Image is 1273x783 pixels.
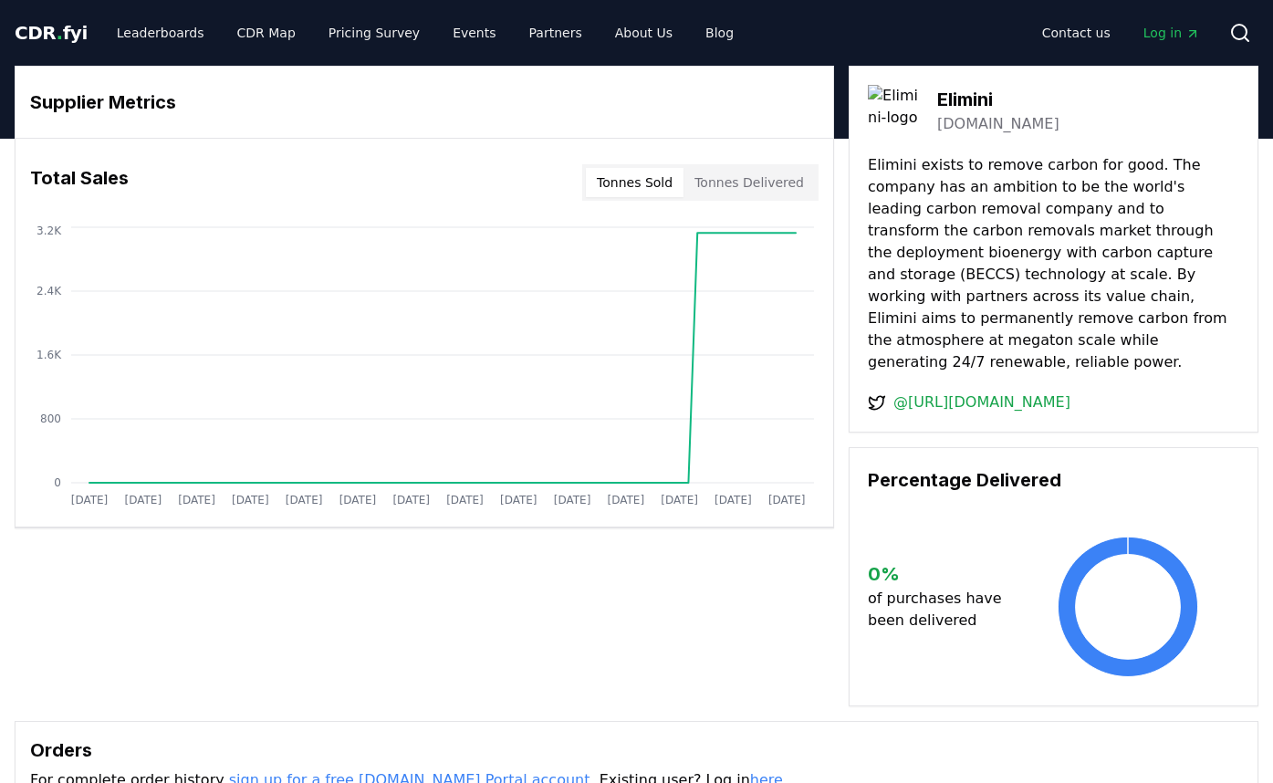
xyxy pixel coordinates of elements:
tspan: [DATE] [71,494,109,506]
a: Pricing Survey [314,16,434,49]
tspan: [DATE] [339,494,377,506]
tspan: [DATE] [608,494,645,506]
button: Tonnes Sold [586,168,683,197]
a: Blog [691,16,748,49]
h3: Percentage Delivered [868,466,1239,494]
tspan: [DATE] [392,494,430,506]
tspan: 1.6K [37,349,62,361]
a: Leaderboards [102,16,219,49]
tspan: [DATE] [554,494,591,506]
a: Log in [1129,16,1215,49]
span: . [57,22,63,44]
a: CDR Map [223,16,310,49]
tspan: [DATE] [178,494,215,506]
tspan: [DATE] [446,494,484,506]
a: Partners [515,16,597,49]
a: [DOMAIN_NAME] [937,113,1059,135]
h3: Elimini [937,86,1059,113]
tspan: 2.4K [37,285,62,298]
h3: Total Sales [30,164,129,201]
h3: 0 % [868,560,1017,588]
h3: Orders [30,736,1243,764]
p: Elimini exists to remove carbon for good. The company has an ambition to be the world's leading c... [868,154,1239,373]
tspan: 800 [40,412,61,425]
tspan: [DATE] [500,494,537,506]
tspan: [DATE] [661,494,698,506]
tspan: [DATE] [232,494,269,506]
tspan: [DATE] [715,494,752,506]
a: About Us [600,16,687,49]
nav: Main [1028,16,1215,49]
h3: Supplier Metrics [30,89,819,116]
a: Events [438,16,510,49]
span: CDR fyi [15,22,88,44]
span: Log in [1143,24,1200,42]
tspan: [DATE] [286,494,323,506]
p: of purchases have been delivered [868,588,1017,632]
nav: Main [102,16,748,49]
tspan: 0 [54,476,61,489]
a: Contact us [1028,16,1125,49]
a: CDR.fyi [15,20,88,46]
tspan: [DATE] [124,494,162,506]
tspan: [DATE] [768,494,806,506]
a: @[URL][DOMAIN_NAME] [893,391,1070,413]
img: Elimini-logo [868,85,919,136]
button: Tonnes Delivered [683,168,815,197]
tspan: 3.2K [37,224,62,237]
